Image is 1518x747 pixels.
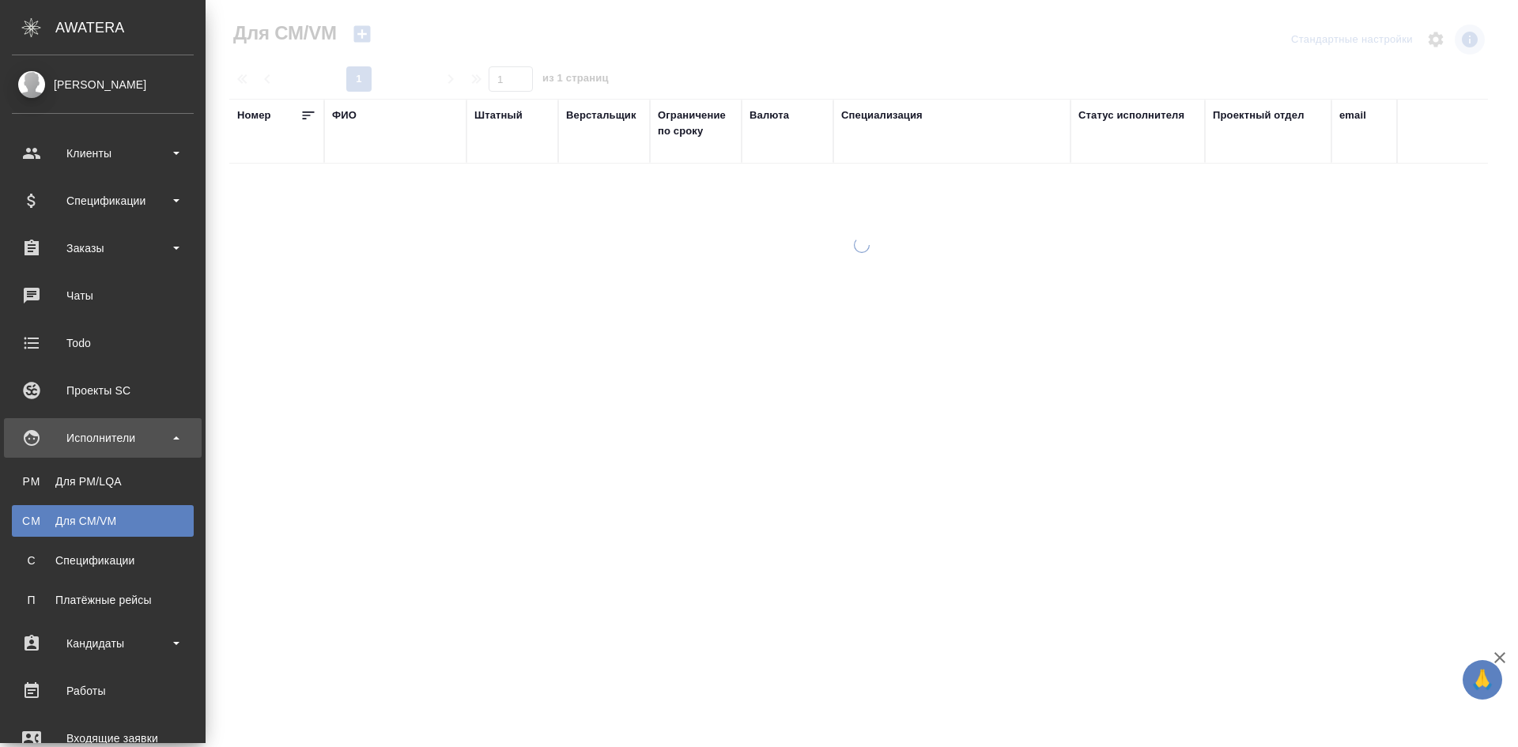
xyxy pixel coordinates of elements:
span: 🙏 [1469,663,1496,696]
a: Проекты SC [4,371,202,410]
a: CMДля CM/VM [12,505,194,537]
a: Работы [4,671,202,711]
div: Спецификации [20,553,186,568]
div: Штатный [474,108,523,123]
div: [PERSON_NAME] [12,76,194,93]
div: Статус исполнителя [1078,108,1184,123]
div: Номер [237,108,271,123]
div: Для CM/VM [20,513,186,529]
div: Ограничение по сроку [658,108,734,139]
div: Валюта [750,108,789,123]
div: Чаты [12,284,194,307]
a: ССпецификации [12,545,194,576]
div: Клиенты [12,141,194,165]
div: Проектный отдел [1213,108,1305,123]
div: Todo [12,331,194,355]
div: Исполнители [12,426,194,450]
div: Кандидаты [12,632,194,655]
div: email [1339,108,1366,123]
a: Чаты [4,276,202,315]
div: Проекты SC [12,379,194,402]
div: Платёжные рейсы [20,592,186,608]
div: ФИО [332,108,357,123]
a: PMДля PM/LQA [12,466,194,497]
div: Спецификации [12,189,194,213]
div: Работы [12,679,194,703]
div: Для PM/LQA [20,473,186,489]
div: AWATERA [55,12,206,43]
div: Верстальщик [566,108,636,123]
a: ППлатёжные рейсы [12,584,194,616]
button: 🙏 [1463,660,1502,700]
div: Специализация [841,108,923,123]
a: Todo [4,323,202,363]
div: Заказы [12,236,194,260]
